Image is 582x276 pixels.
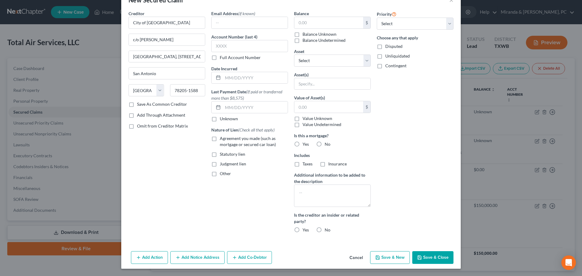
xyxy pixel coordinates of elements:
label: Save As Common Creditor [137,101,187,107]
label: Nature of Lien [211,127,275,133]
input: XXXX [211,40,288,52]
span: Other [220,171,231,176]
span: No [325,141,330,147]
label: Choose any that apply [377,35,453,41]
input: MM/DD/YYYY [223,72,288,84]
label: Add Through Attachment [137,112,185,118]
span: Insurance [328,161,347,166]
label: Additional information to be added to the description [294,172,371,185]
span: Yes [303,227,309,232]
button: Add Action [131,251,168,264]
input: Apt, Suite, etc... [129,51,205,62]
span: (If paid or transferred more than $8,575) [211,89,282,101]
div: $ [363,101,370,113]
span: Statutory lien [220,151,245,157]
span: Contingent [385,63,406,68]
button: Add Co-Debtor [227,251,272,264]
span: Yes [303,141,309,147]
button: Cancel [345,252,368,264]
label: Is the creditor an insider or related party? [294,212,371,224]
label: Unknown [220,116,238,122]
label: Balance Undetermined [303,37,346,43]
input: MM/DD/YYYY [223,101,288,113]
input: Enter address... [129,34,205,45]
input: Enter city... [129,68,205,79]
button: Save & New [370,251,410,264]
span: Creditor [129,11,145,16]
span: No [325,227,330,232]
label: Asset(s) [294,71,309,78]
label: Full Account Number [220,55,261,61]
label: Date Incurred [211,65,237,72]
label: Last Payment Date [211,88,288,101]
span: (Check all that apply) [238,127,275,132]
span: Taxes [303,161,313,166]
span: Unliquidated [385,53,410,58]
button: Add Notice Address [170,251,225,264]
label: Email Address [211,10,255,17]
label: Value Unknown [303,115,332,121]
div: $ [363,17,370,28]
input: 0.00 [294,17,363,28]
label: Value Undetermined [303,121,341,128]
span: Omit from Creditor Matrix [137,123,188,128]
button: Save & Close [412,251,453,264]
span: Judgment lien [220,161,246,166]
label: Value of Asset(s) [294,95,325,101]
label: Balance Unknown [303,31,336,37]
span: (if known) [238,11,255,16]
span: Disputed [385,44,403,49]
input: Search creditor by name... [129,17,205,29]
label: Is this a mortgage? [294,132,371,139]
label: Balance [294,10,309,17]
input: Specify... [294,78,370,90]
input: Enter zip... [170,84,206,96]
label: Priority [377,10,396,18]
span: Agreement you made (such as mortgage or secured car loan) [220,136,276,147]
input: -- [212,17,288,28]
label: Account Number (last 4) [211,34,257,40]
div: Open Intercom Messenger [561,255,576,270]
label: Includes [294,152,371,158]
span: Asset [294,49,304,54]
input: 0.00 [294,101,363,113]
